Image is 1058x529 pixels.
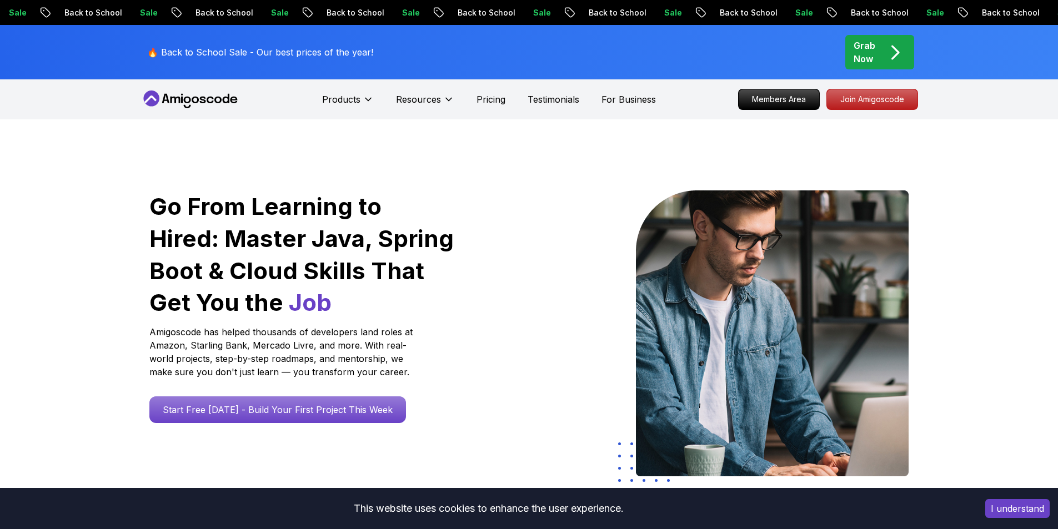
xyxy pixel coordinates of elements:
[149,190,455,319] h1: Go From Learning to Hired: Master Java, Spring Boot & Cloud Skills That Get You the
[396,93,441,106] p: Resources
[54,7,129,18] p: Back to School
[8,496,969,521] div: This website uses cookies to enhance the user experience.
[528,93,579,106] a: Testimonials
[739,89,819,109] p: Members Area
[447,7,523,18] p: Back to School
[149,396,406,423] a: Start Free [DATE] - Build Your First Project This Week
[149,325,416,379] p: Amigoscode has helped thousands of developers land roles at Amazon, Starling Bank, Mercado Livre,...
[185,7,260,18] p: Back to School
[392,7,427,18] p: Sale
[840,7,916,18] p: Back to School
[396,93,454,115] button: Resources
[601,93,656,106] a: For Business
[985,499,1050,518] button: Accept cookies
[477,93,505,106] a: Pricing
[316,7,392,18] p: Back to School
[854,39,875,66] p: Grab Now
[738,89,820,110] a: Members Area
[322,93,360,106] p: Products
[523,7,558,18] p: Sale
[322,93,374,115] button: Products
[636,190,909,476] img: hero
[289,288,332,316] span: Job
[260,7,296,18] p: Sale
[785,7,820,18] p: Sale
[147,46,373,59] p: 🔥 Back to School Sale - Our best prices of the year!
[916,7,951,18] p: Sale
[654,7,689,18] p: Sale
[827,89,917,109] p: Join Amigoscode
[826,89,918,110] a: Join Amigoscode
[971,7,1047,18] p: Back to School
[578,7,654,18] p: Back to School
[709,7,785,18] p: Back to School
[129,7,165,18] p: Sale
